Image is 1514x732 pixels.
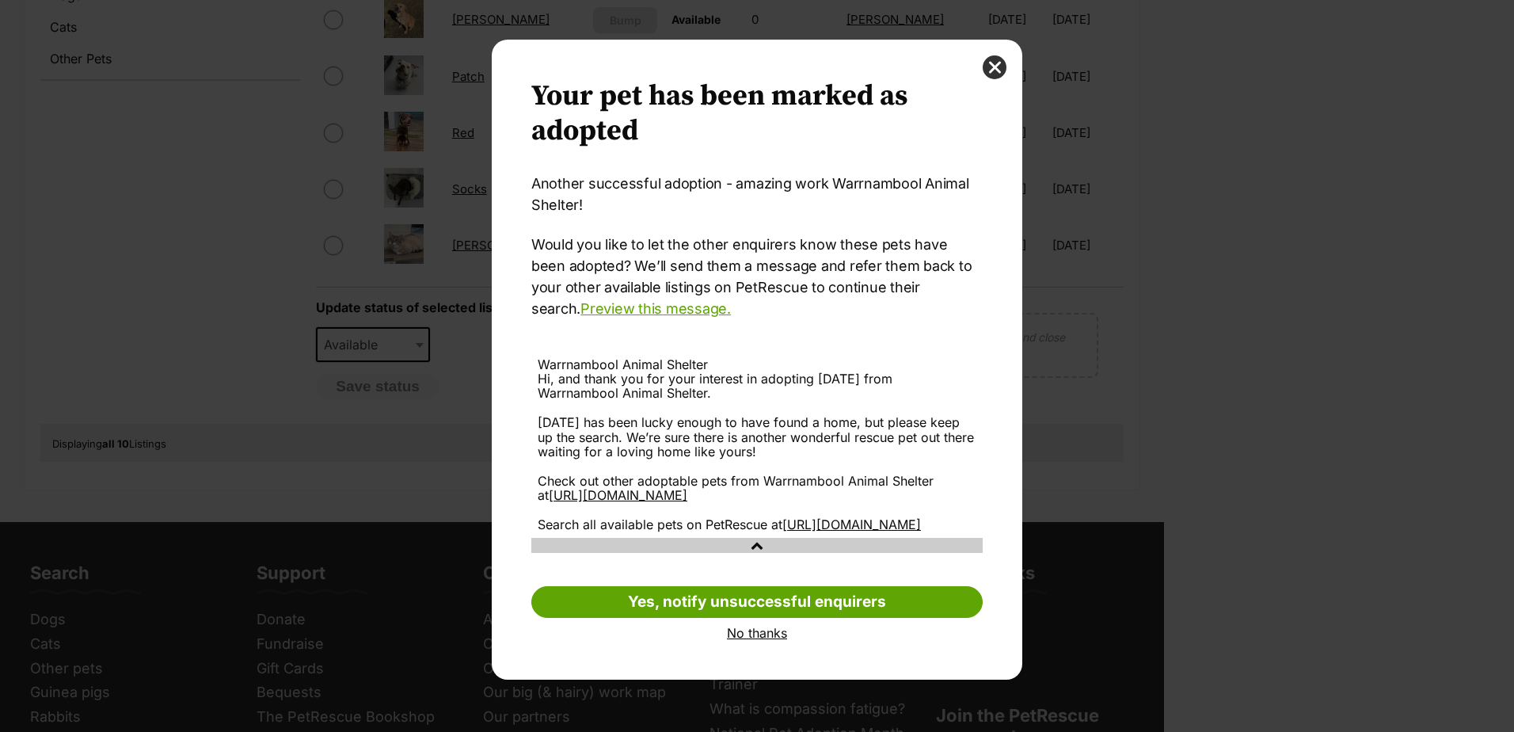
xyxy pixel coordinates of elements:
button: close [983,55,1006,79]
a: No thanks [531,626,983,640]
p: Would you like to let the other enquirers know these pets have been adopted? We’ll send them a me... [531,234,983,319]
span: Warrnambool Animal Shelter [538,356,708,372]
a: [URL][DOMAIN_NAME] [782,517,921,532]
a: [URL][DOMAIN_NAME] [549,487,687,503]
h2: Your pet has been marked as adopted [531,79,983,149]
a: Yes, notify unsuccessful enquirers [531,586,983,618]
a: Preview this message. [580,300,731,317]
div: Hi, and thank you for your interest in adopting [DATE] from Warrnambool Animal Shelter. [DATE] ha... [538,372,976,532]
p: Another successful adoption - amazing work Warrnambool Animal Shelter! [531,173,983,215]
